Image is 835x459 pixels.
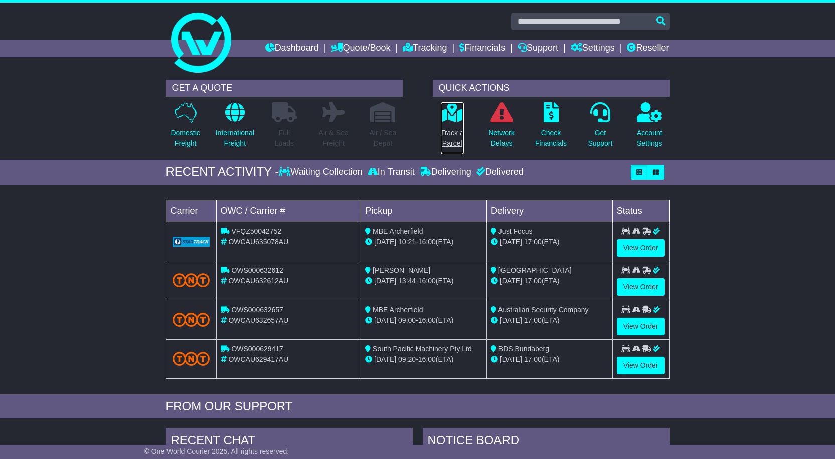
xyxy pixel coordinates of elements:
[488,128,514,149] p: Network Delays
[231,227,281,235] span: VFQZ50042752
[571,40,615,57] a: Settings
[373,345,472,353] span: South Pacific Machinery Pty Ltd
[636,102,663,155] a: AccountSettings
[491,237,608,247] div: (ETA)
[498,227,533,235] span: Just Focus
[500,238,522,246] span: [DATE]
[166,200,216,222] td: Carrier
[617,318,665,335] a: View Order
[617,239,665,257] a: View Order
[173,313,210,326] img: TNT_Domestic.png
[173,273,210,287] img: TNT_Domestic.png
[440,102,464,155] a: Track aParcel
[418,355,436,363] span: 16:00
[216,128,254,149] p: International Freight
[374,277,396,285] span: [DATE]
[373,227,423,235] span: MBE Archerfield
[166,80,403,97] div: GET A QUOTE
[398,277,416,285] span: 13:44
[231,305,283,314] span: OWS000632657
[398,238,416,246] span: 10:21
[171,128,200,149] p: Domestic Freight
[617,278,665,296] a: View Order
[228,277,288,285] span: OWCAU632612AU
[498,305,589,314] span: Australian Security Company
[231,266,283,274] span: OWS000632612
[535,102,567,155] a: CheckFinancials
[398,355,416,363] span: 09:20
[370,128,397,149] p: Air / Sea Depot
[518,40,558,57] a: Support
[500,355,522,363] span: [DATE]
[215,102,255,155] a: InternationalFreight
[319,128,349,149] p: Air & Sea Freight
[166,165,279,179] div: RECENT ACTIVITY -
[365,354,482,365] div: - (ETA)
[524,277,542,285] span: 17:00
[418,316,436,324] span: 16:00
[491,276,608,286] div: (ETA)
[433,80,670,97] div: QUICK ACTIONS
[637,128,662,149] p: Account Settings
[587,102,613,155] a: GetSupport
[474,167,524,178] div: Delivered
[173,237,210,247] img: GetCarrierServiceLogo
[498,266,572,274] span: [GEOGRAPHIC_DATA]
[374,316,396,324] span: [DATE]
[500,316,522,324] span: [DATE]
[524,355,542,363] span: 17:00
[216,200,361,222] td: OWC / Carrier #
[170,102,200,155] a: DomesticFreight
[423,428,670,455] div: NOTICE BOARD
[228,238,288,246] span: OWCAU635078AU
[365,237,482,247] div: - (ETA)
[373,305,423,314] span: MBE Archerfield
[272,128,297,149] p: Full Loads
[486,200,612,222] td: Delivery
[173,352,210,365] img: TNT_Domestic.png
[231,345,283,353] span: OWS000629417
[374,355,396,363] span: [DATE]
[588,128,612,149] p: Get Support
[144,447,289,455] span: © One World Courier 2025. All rights reserved.
[166,428,413,455] div: RECENT CHAT
[365,167,417,178] div: In Transit
[417,167,474,178] div: Delivering
[441,128,464,149] p: Track a Parcel
[374,238,396,246] span: [DATE]
[535,128,567,149] p: Check Financials
[403,40,447,57] a: Tracking
[459,40,505,57] a: Financials
[365,276,482,286] div: - (ETA)
[500,277,522,285] span: [DATE]
[228,355,288,363] span: OWCAU629417AU
[398,316,416,324] span: 09:00
[524,238,542,246] span: 17:00
[361,200,487,222] td: Pickup
[491,354,608,365] div: (ETA)
[612,200,669,222] td: Status
[279,167,365,178] div: Waiting Collection
[228,316,288,324] span: OWCAU632657AU
[488,102,515,155] a: NetworkDelays
[498,345,549,353] span: BDS Bundaberg
[418,238,436,246] span: 16:00
[331,40,390,57] a: Quote/Book
[265,40,319,57] a: Dashboard
[491,315,608,326] div: (ETA)
[627,40,669,57] a: Reseller
[524,316,542,324] span: 17:00
[166,399,670,414] div: FROM OUR SUPPORT
[617,357,665,374] a: View Order
[418,277,436,285] span: 16:00
[373,266,430,274] span: [PERSON_NAME]
[365,315,482,326] div: - (ETA)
